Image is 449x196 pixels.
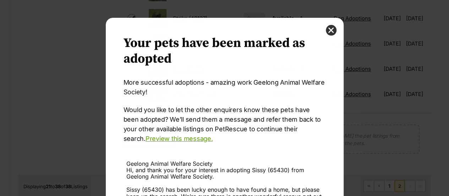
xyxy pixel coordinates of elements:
span: Geelong Animal Welfare Society [126,160,213,167]
p: Would you like to let the other enquirers know these pets have been adopted? We’ll send them a me... [124,105,326,143]
h2: Your pets have been marked as adopted [124,36,326,67]
p: More successful adoptions - amazing work Geelong Animal Welfare Society! [124,78,326,97]
a: Preview this message. [146,135,213,142]
button: close [326,25,336,36]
